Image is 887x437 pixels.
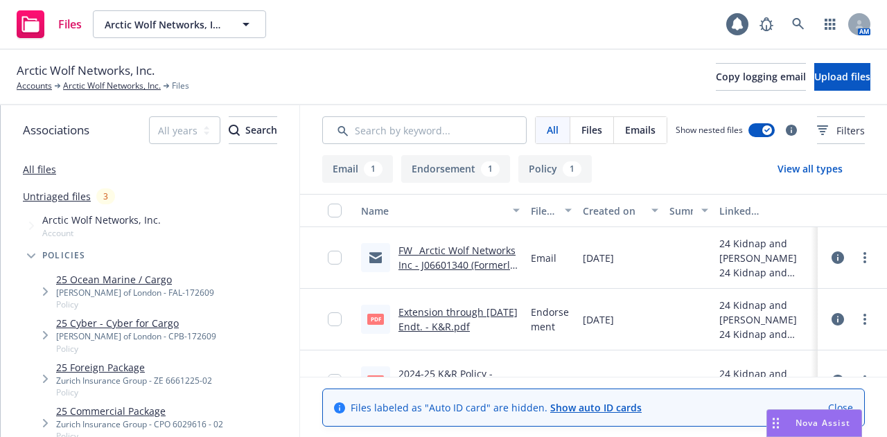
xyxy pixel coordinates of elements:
[56,404,223,418] a: 25 Commercial Package
[56,272,214,287] a: 25 Ocean Marine / Cargo
[583,374,614,389] span: [DATE]
[481,161,500,177] div: 1
[563,161,581,177] div: 1
[328,374,342,388] input: Toggle Row Selected
[56,418,223,430] div: Zurich Insurance Group - CPO 6029616 - 02
[56,330,216,342] div: [PERSON_NAME] of London - CPB-172609
[857,249,873,266] a: more
[625,123,656,137] span: Emails
[577,194,664,227] button: Created on
[328,251,342,265] input: Toggle Row Selected
[814,70,870,83] span: Upload files
[56,343,216,355] span: Policy
[719,265,812,280] div: 24 Kidnap and [PERSON_NAME]
[817,116,865,144] button: Filters
[583,312,614,327] span: [DATE]
[531,305,572,334] span: Endorsement
[398,244,516,301] a: FW_ Arctic Wolf Networks Inc - J06601340 (Formerly 8263-8796) - Extension Endorsement .msg
[828,400,853,415] a: Close
[817,123,865,138] span: Filters
[398,305,518,333] a: Extension through [DATE] Endt. - K&R.pdf
[56,386,212,398] span: Policy
[42,213,161,227] span: Arctic Wolf Networks, Inc.
[518,155,592,183] button: Policy
[229,116,277,144] button: SearchSearch
[796,417,850,429] span: Nova Assist
[56,360,212,375] a: 25 Foreign Package
[23,163,56,176] a: All files
[857,311,873,328] a: more
[172,80,189,92] span: Files
[836,123,865,138] span: Filters
[23,121,89,139] span: Associations
[583,204,643,218] div: Created on
[531,374,557,389] span: Policy
[17,80,52,92] a: Accounts
[42,227,161,239] span: Account
[550,401,642,414] a: Show auto ID cards
[857,373,873,389] a: more
[367,375,384,386] span: pdf
[401,155,510,183] button: Endorsement
[367,314,384,324] span: pdf
[784,10,812,38] a: Search
[328,204,342,217] input: Select all
[11,5,87,44] a: Files
[322,116,527,144] input: Search by keyword...
[398,367,513,395] a: 2024-25 K&R Policy - Arctic Wolf Networks.pdf
[814,63,870,91] button: Upload files
[583,251,614,265] span: [DATE]
[581,123,602,137] span: Files
[355,194,525,227] button: Name
[364,161,383,177] div: 1
[531,251,556,265] span: Email
[23,189,91,204] a: Untriaged files
[229,117,277,143] div: Search
[96,188,115,204] div: 3
[716,70,806,83] span: Copy logging email
[105,17,225,32] span: Arctic Wolf Networks, Inc.
[351,400,642,415] span: Files labeled as "Auto ID card" are hidden.
[56,287,214,298] div: [PERSON_NAME] of London - FAL-172609
[56,298,214,310] span: Policy
[719,327,812,341] div: 24 Kidnap and [PERSON_NAME]
[719,236,812,265] div: 24 Kidnap and [PERSON_NAME]
[56,375,212,386] div: Zurich Insurance Group - ZE 6661225-02
[361,204,504,218] div: Name
[719,204,812,218] div: Linked associations
[719,298,812,327] div: 24 Kidnap and [PERSON_NAME]
[17,62,155,80] span: Arctic Wolf Networks, Inc.
[816,10,844,38] a: Switch app
[664,194,714,227] button: Summary
[669,204,693,218] div: Summary
[328,312,342,326] input: Toggle Row Selected
[766,409,862,437] button: Nova Assist
[755,155,865,183] button: View all types
[229,125,240,136] svg: Search
[676,124,743,136] span: Show nested files
[58,19,82,30] span: Files
[93,10,266,38] button: Arctic Wolf Networks, Inc.
[531,204,556,218] div: File type
[63,80,161,92] a: Arctic Wolf Networks, Inc.
[525,194,577,227] button: File type
[322,155,393,183] button: Email
[767,410,784,436] div: Drag to move
[753,10,780,38] a: Report a Bug
[42,251,86,260] span: Policies
[547,123,559,137] span: All
[719,366,812,395] div: 24 Kidnap and [PERSON_NAME]
[56,316,216,330] a: 25 Cyber - Cyber for Cargo
[714,194,818,227] button: Linked associations
[716,63,806,91] button: Copy logging email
